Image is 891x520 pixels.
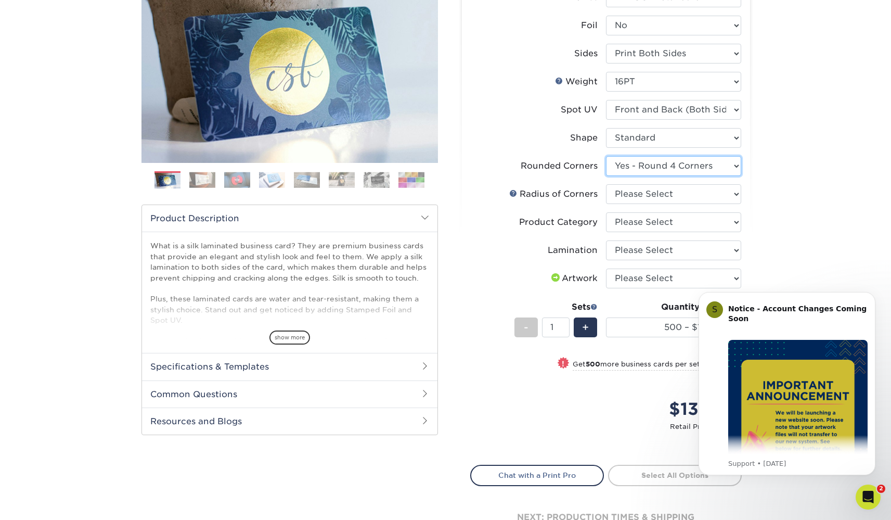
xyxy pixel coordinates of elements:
[479,422,741,432] small: Retail Price:
[142,408,437,435] h2: Resources and Blogs
[582,320,589,335] span: +
[856,485,881,510] iframe: Intercom live chat
[573,360,741,371] small: Get more business cards per set for
[3,488,88,516] iframe: Google Customer Reviews
[398,172,424,188] img: Business Cards 08
[364,172,390,188] img: Business Cards 07
[154,168,180,194] img: Business Cards 01
[189,172,215,188] img: Business Cards 02
[142,353,437,380] h2: Specifications & Templates
[519,216,598,229] div: Product Category
[329,172,355,188] img: Business Cards 06
[521,160,598,172] div: Rounded Corners
[570,132,598,144] div: Shape
[581,19,598,32] div: Foil
[562,358,564,369] span: !
[514,301,598,313] div: Sets
[586,360,600,368] strong: 500
[877,485,885,493] span: 2
[294,172,320,188] img: Business Cards 05
[224,172,250,188] img: Business Cards 03
[150,240,429,410] p: What is a silk laminated business card? They are premium business cards that provide an elegant a...
[142,381,437,408] h2: Common Questions
[606,301,741,313] div: Quantity per Set
[259,172,285,188] img: Business Cards 04
[574,47,598,60] div: Sides
[683,276,891,492] iframe: Intercom notifications message
[608,465,742,486] a: Select All Options
[524,320,528,335] span: -
[509,188,598,200] div: Radius of Corners
[549,272,598,285] div: Artwork
[555,75,598,88] div: Weight
[614,397,741,422] div: $139.00
[142,205,437,232] h2: Product Description
[548,244,598,257] div: Lamination
[561,104,598,116] div: Spot UV
[269,331,310,345] span: show more
[470,465,604,486] a: Chat with a Print Pro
